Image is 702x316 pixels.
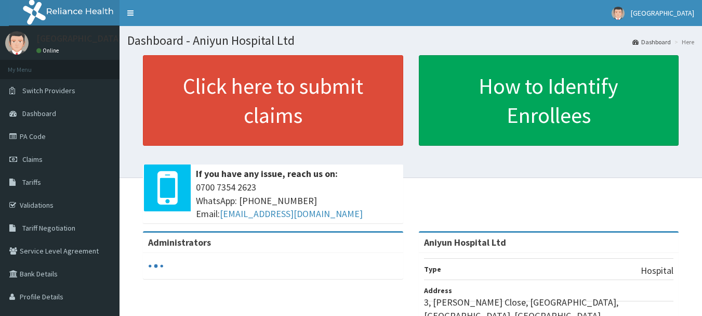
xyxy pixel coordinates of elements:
[22,155,43,164] span: Claims
[220,208,363,220] a: [EMAIL_ADDRESS][DOMAIN_NAME]
[612,7,625,20] img: User Image
[5,31,29,55] img: User Image
[672,37,694,46] li: Here
[424,286,452,295] b: Address
[424,236,506,248] strong: Aniyun Hospital Ltd
[143,55,403,146] a: Click here to submit claims
[148,236,211,248] b: Administrators
[22,86,75,95] span: Switch Providers
[632,37,671,46] a: Dashboard
[22,178,41,187] span: Tariffs
[419,55,679,146] a: How to Identify Enrollees
[641,264,673,277] p: Hospital
[127,34,694,47] h1: Dashboard - Aniyun Hospital Ltd
[631,8,694,18] span: [GEOGRAPHIC_DATA]
[36,47,61,54] a: Online
[148,258,164,274] svg: audio-loading
[22,223,75,233] span: Tariff Negotiation
[196,181,398,221] span: 0700 7354 2623 WhatsApp: [PHONE_NUMBER] Email:
[196,168,338,180] b: If you have any issue, reach us on:
[424,264,441,274] b: Type
[22,109,56,118] span: Dashboard
[36,34,122,43] p: [GEOGRAPHIC_DATA]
